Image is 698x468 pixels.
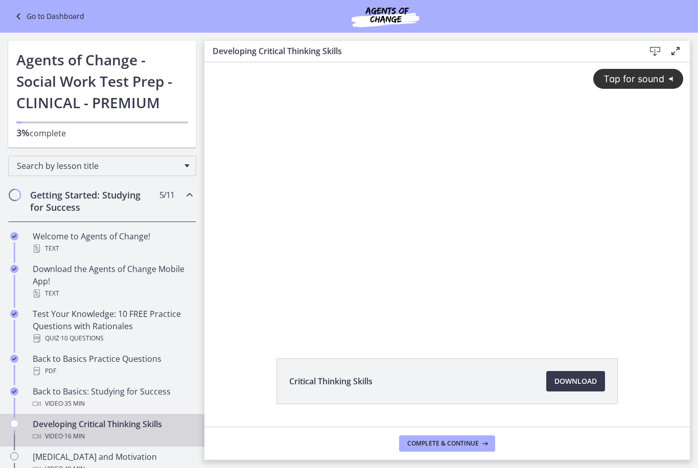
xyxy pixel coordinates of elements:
[63,430,85,442] span: · 16 min
[546,371,605,391] a: Download
[59,332,104,344] span: · 10 Questions
[33,353,192,377] div: Back to Basics Practice Questions
[10,387,18,396] i: Completed
[16,127,30,139] span: 3%
[33,287,192,300] div: Text
[10,265,18,273] i: Completed
[16,49,188,113] h1: Agents of Change - Social Work Test Prep - CLINICAL - PREMIUM
[33,332,192,344] div: Quiz
[33,242,192,255] div: Text
[159,189,174,201] span: 5 / 11
[33,418,192,442] div: Developing Critical Thinking Skills
[30,189,155,213] h2: Getting Started: Studying for Success
[12,10,84,22] a: Go to Dashboard
[33,263,192,300] div: Download the Agents of Change Mobile App!
[213,45,629,57] h3: Developing Critical Thinking Skills
[33,398,192,410] div: Video
[399,435,495,452] button: Complete & continue
[554,375,597,387] span: Download
[33,430,192,442] div: Video
[16,127,188,139] p: complete
[33,385,192,410] div: Back to Basics: Studying for Success
[33,230,192,255] div: Welcome to Agents of Change!
[10,232,18,240] i: Completed
[17,160,179,171] span: Search by lesson title
[10,355,18,363] i: Completed
[8,156,196,176] div: Search by lesson title
[204,62,690,335] iframe: Video Lesson
[33,365,192,377] div: PDF
[289,375,373,387] span: Critical Thinking Skills
[324,4,447,29] img: Agents of Change Social Work Test Prep
[407,439,479,448] span: Complete & continue
[33,308,192,344] div: Test Your Knowledge: 10 FREE Practice Questions with Rationales
[10,310,18,318] i: Completed
[63,398,85,410] span: · 35 min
